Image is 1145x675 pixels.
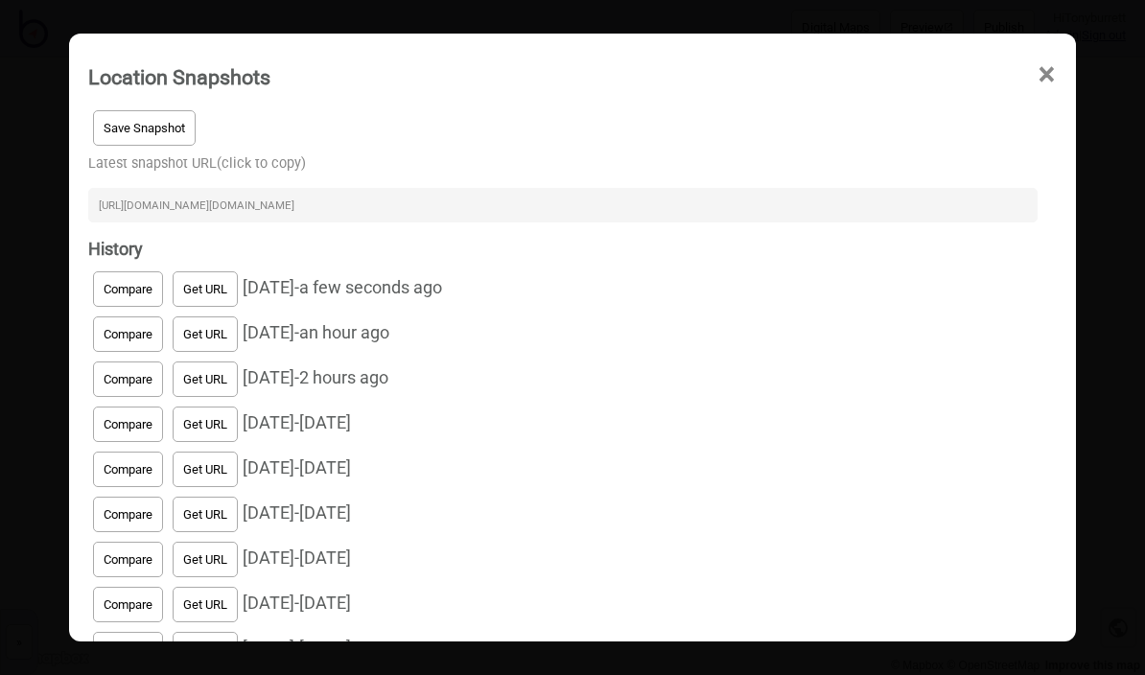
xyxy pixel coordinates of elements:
[93,110,196,146] button: Save Snapshot
[173,452,238,487] button: Get URL
[88,239,143,259] strong: History
[173,407,238,442] button: Get URL
[1037,43,1057,106] span: ×
[93,632,163,667] button: Compare
[88,57,270,98] div: Location Snapshots
[88,402,1038,447] div: [DATE] - [DATE]
[88,492,1038,537] div: [DATE] - [DATE]
[173,542,238,577] button: Get URL
[88,582,1038,627] div: [DATE] - [DATE]
[93,452,163,487] button: Compare
[173,316,238,352] button: Get URL
[93,361,163,397] button: Compare
[88,312,1038,357] div: [DATE] - an hour ago
[93,497,163,532] button: Compare
[173,632,238,667] button: Get URL
[88,627,1038,672] div: [DATE] - [DATE]
[93,271,163,307] button: Compare
[88,151,1038,232] div: Latest snapshot URL (click to copy)
[173,271,238,307] button: Get URL
[88,447,1038,492] div: [DATE] - [DATE]
[173,497,238,532] button: Get URL
[93,587,163,622] button: Compare
[93,542,163,577] button: Compare
[173,361,238,397] button: Get URL
[104,121,185,135] span: Save Snapshot
[93,407,163,442] button: Compare
[88,357,1038,402] div: [DATE] - 2 hours ago
[173,587,238,622] button: Get URL
[88,537,1038,582] div: [DATE] - [DATE]
[88,267,1038,312] div: [DATE] - a few seconds ago
[93,316,163,352] button: Compare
